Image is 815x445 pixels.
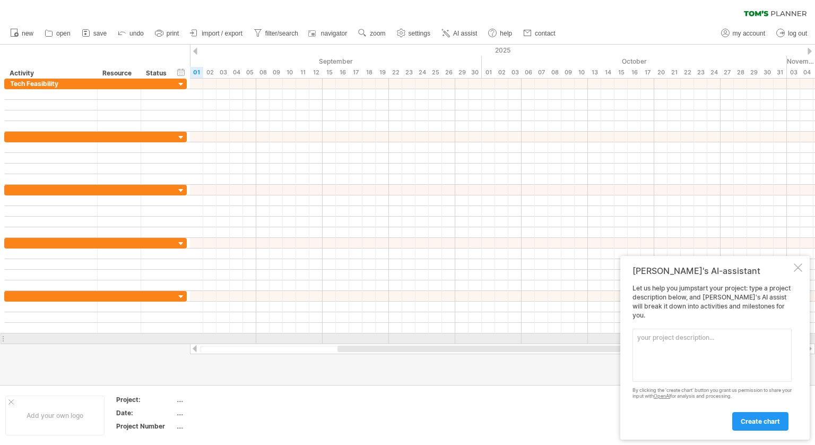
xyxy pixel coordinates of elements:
div: Monday, 29 September 2025 [455,67,469,78]
div: Friday, 24 October 2025 [707,67,721,78]
a: undo [115,27,147,40]
a: OpenAI [654,393,670,399]
div: Tech Feasibility [10,79,92,89]
span: new [22,30,33,37]
div: Resource [102,68,135,79]
div: Friday, 5 September 2025 [243,67,256,78]
span: help [500,30,512,37]
span: my account [733,30,765,37]
div: Project: [116,395,175,404]
span: settings [409,30,430,37]
div: Tuesday, 7 October 2025 [535,67,548,78]
div: Monday, 20 October 2025 [654,67,667,78]
a: new [7,27,37,40]
a: navigator [307,27,350,40]
div: Wednesday, 1 October 2025 [482,67,495,78]
div: October 2025 [482,56,787,67]
div: Tuesday, 30 September 2025 [469,67,482,78]
div: Tuesday, 16 September 2025 [336,67,349,78]
div: Thursday, 4 September 2025 [230,67,243,78]
div: Thursday, 16 October 2025 [628,67,641,78]
div: Wednesday, 8 October 2025 [548,67,561,78]
a: AI assist [439,27,480,40]
div: Tuesday, 28 October 2025 [734,67,747,78]
div: Thursday, 30 October 2025 [760,67,774,78]
span: log out [788,30,807,37]
div: Thursday, 2 October 2025 [495,67,508,78]
span: print [167,30,179,37]
div: Monday, 8 September 2025 [256,67,270,78]
div: Monday, 6 October 2025 [522,67,535,78]
div: Tuesday, 14 October 2025 [601,67,614,78]
a: log out [774,27,810,40]
div: Wednesday, 3 September 2025 [216,67,230,78]
div: Friday, 12 September 2025 [309,67,323,78]
div: Tuesday, 9 September 2025 [270,67,283,78]
div: Activity [10,68,91,79]
div: Add your own logo [5,396,105,435]
a: print [152,27,182,40]
a: my account [718,27,768,40]
div: Wednesday, 29 October 2025 [747,67,760,78]
div: Wednesday, 22 October 2025 [681,67,694,78]
a: settings [394,27,433,40]
a: open [42,27,74,40]
a: filter/search [251,27,301,40]
div: Wednesday, 17 September 2025 [349,67,362,78]
a: create chart [732,412,788,431]
span: navigator [321,30,347,37]
div: Wednesday, 10 September 2025 [283,67,296,78]
div: Tuesday, 21 October 2025 [667,67,681,78]
a: import / export [187,27,246,40]
span: save [93,30,107,37]
a: contact [521,27,559,40]
div: Friday, 3 October 2025 [508,67,522,78]
span: undo [129,30,144,37]
div: Monday, 1 September 2025 [190,67,203,78]
div: Friday, 19 September 2025 [376,67,389,78]
div: Monday, 13 October 2025 [588,67,601,78]
div: Tuesday, 2 September 2025 [203,67,216,78]
div: Status [146,68,169,79]
span: create chart [741,417,780,425]
div: [PERSON_NAME]'s AI-assistant [632,266,792,276]
div: Tuesday, 4 November 2025 [800,67,813,78]
div: Monday, 15 September 2025 [323,67,336,78]
div: .... [177,395,266,404]
span: zoom [370,30,385,37]
div: Tuesday, 23 September 2025 [402,67,415,78]
span: AI assist [453,30,477,37]
div: Thursday, 23 October 2025 [694,67,707,78]
span: open [56,30,71,37]
span: contact [535,30,556,37]
div: Monday, 22 September 2025 [389,67,402,78]
a: save [79,27,110,40]
div: Thursday, 11 September 2025 [296,67,309,78]
div: Thursday, 9 October 2025 [561,67,575,78]
div: Thursday, 18 September 2025 [362,67,376,78]
div: Friday, 26 September 2025 [442,67,455,78]
div: Let us help you jumpstart your project: type a project description below, and [PERSON_NAME]'s AI ... [632,284,792,430]
div: Wednesday, 24 September 2025 [415,67,429,78]
div: .... [177,408,266,417]
div: Friday, 10 October 2025 [575,67,588,78]
div: Monday, 3 November 2025 [787,67,800,78]
div: Friday, 17 October 2025 [641,67,654,78]
div: Monday, 27 October 2025 [721,67,734,78]
div: Project Number [116,422,175,431]
div: Date: [116,408,175,417]
a: help [485,27,515,40]
div: By clicking the 'create chart' button you grant us permission to share your input with for analys... [632,388,792,399]
div: Thursday, 25 September 2025 [429,67,442,78]
div: .... [177,422,266,431]
span: import / export [202,30,242,37]
a: zoom [356,27,388,40]
div: September 2025 [190,56,482,67]
span: filter/search [265,30,298,37]
div: Wednesday, 15 October 2025 [614,67,628,78]
div: Friday, 31 October 2025 [774,67,787,78]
